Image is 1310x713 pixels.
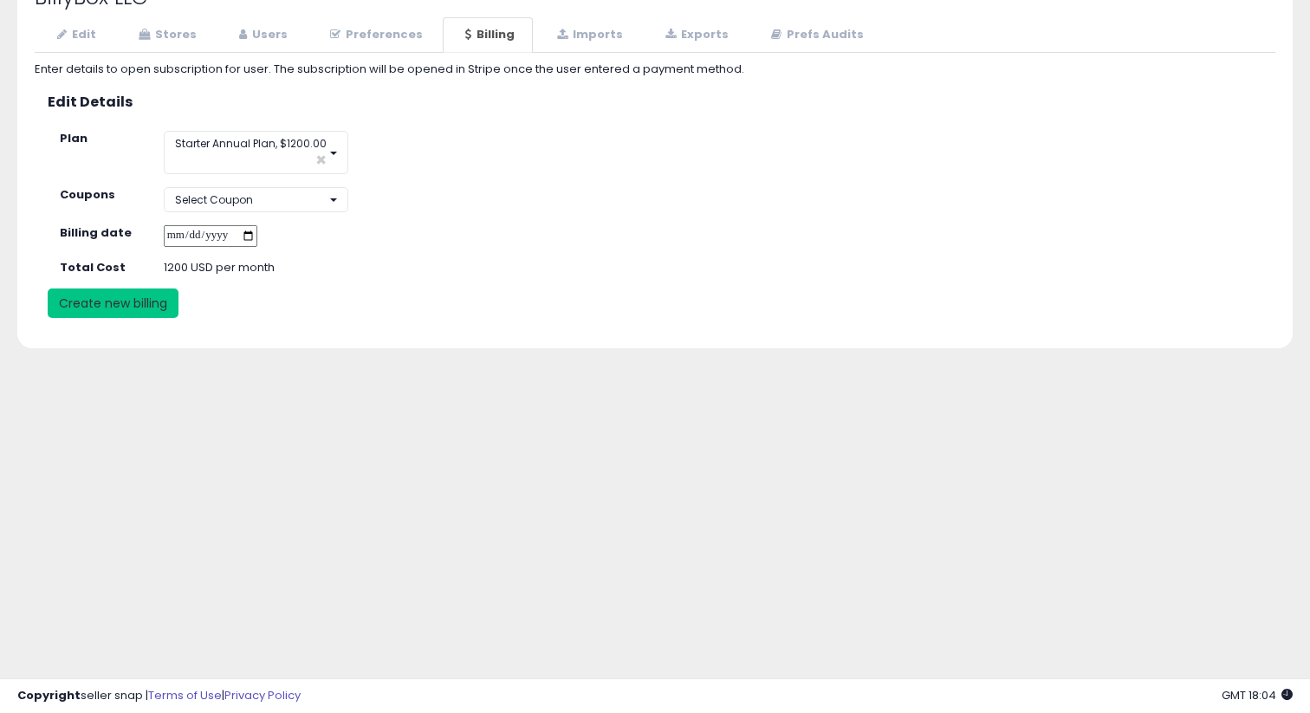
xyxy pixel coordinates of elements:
div: seller snap | | [17,688,301,704]
span: 2025-09-8 18:04 GMT [1222,687,1293,703]
span: × [315,151,327,169]
a: Privacy Policy [224,687,301,703]
a: Imports [535,17,641,53]
strong: Total Cost [60,259,126,275]
div: 1200 USD per month [151,260,461,276]
a: Stores [116,17,215,53]
span: Starter Annual Plan, $1200.00 [175,136,327,151]
a: Prefs Audits [749,17,882,53]
span: Select Coupon [175,192,253,207]
strong: Copyright [17,687,81,703]
a: Preferences [308,17,441,53]
strong: Coupons [60,186,115,203]
a: Terms of Use [148,687,222,703]
div: Enter details to open subscription for user. The subscription will be opened in Stripe once the u... [35,62,1275,78]
a: Exports [643,17,747,53]
a: Billing [443,17,533,53]
button: Starter Annual Plan, $1200.00 × [164,131,348,174]
strong: Billing date [60,224,132,241]
button: Create new billing [48,288,178,318]
h3: Edit Details [48,94,1262,110]
button: Select Coupon [164,187,348,212]
a: Users [217,17,306,53]
a: Edit [35,17,114,53]
strong: Plan [60,130,88,146]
